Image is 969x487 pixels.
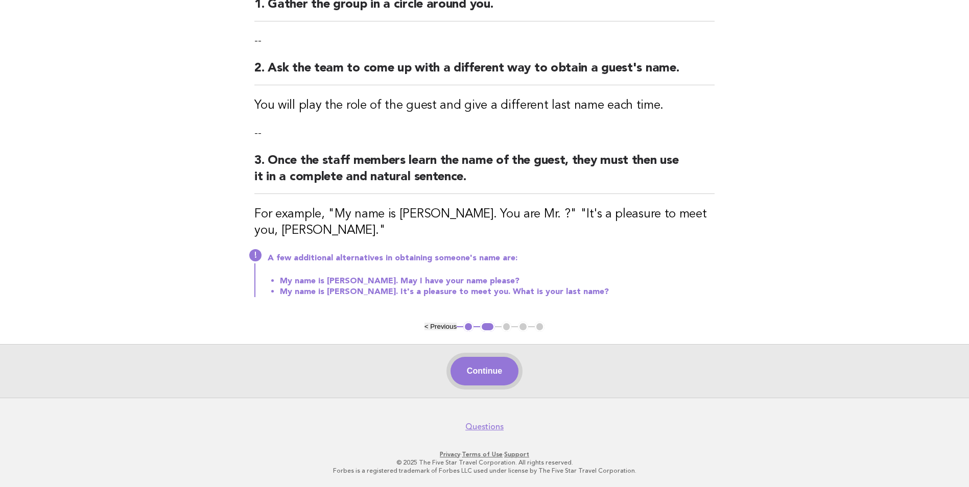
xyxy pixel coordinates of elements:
[254,206,715,239] h3: For example, "My name is [PERSON_NAME]. You are Mr. ?" "It's a pleasure to meet you, [PERSON_NAME]."
[172,467,797,475] p: Forbes is a registered trademark of Forbes LLC used under license by The Five Star Travel Corpora...
[254,126,715,140] p: --
[424,323,457,330] button: < Previous
[254,98,715,114] h3: You will play the role of the guest and give a different last name each time.
[440,451,460,458] a: Privacy
[462,451,503,458] a: Terms of Use
[280,286,715,297] li: My name is [PERSON_NAME]. It's a pleasure to meet you. What is your last name?
[254,153,715,194] h2: 3. Once the staff members learn the name of the guest, they must then use it in a complete and na...
[172,450,797,458] p: · ·
[504,451,529,458] a: Support
[172,458,797,467] p: © 2025 The Five Star Travel Corporation. All rights reserved.
[465,422,504,432] a: Questions
[280,276,715,286] li: My name is [PERSON_NAME]. May I have your name please?
[268,253,715,263] p: A few additional alternatives in obtaining someone's name are:
[463,322,474,332] button: 1
[254,60,715,85] h2: 2. Ask the team to come up with a different way to obtain a guest's name.
[254,34,715,48] p: --
[451,357,518,385] button: Continue
[480,322,495,332] button: 2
